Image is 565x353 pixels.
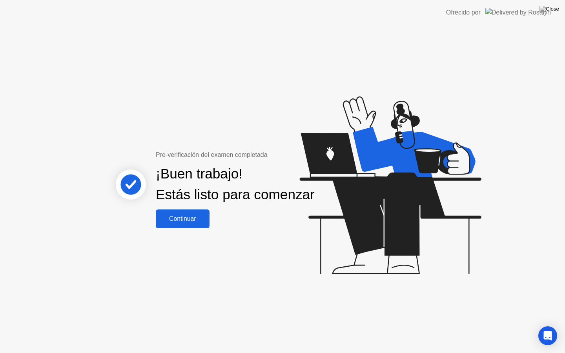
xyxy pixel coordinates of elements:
img: Delivered by Rosalyn [485,8,551,17]
button: Continuar [156,209,210,228]
img: Close [539,6,559,12]
div: Pre-verificación del examen completada [156,150,318,160]
div: ¡Buen trabajo! Estás listo para comenzar [156,164,315,205]
div: Ofrecido por [446,8,481,17]
div: Open Intercom Messenger [538,326,557,345]
div: Continuar [158,215,207,222]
